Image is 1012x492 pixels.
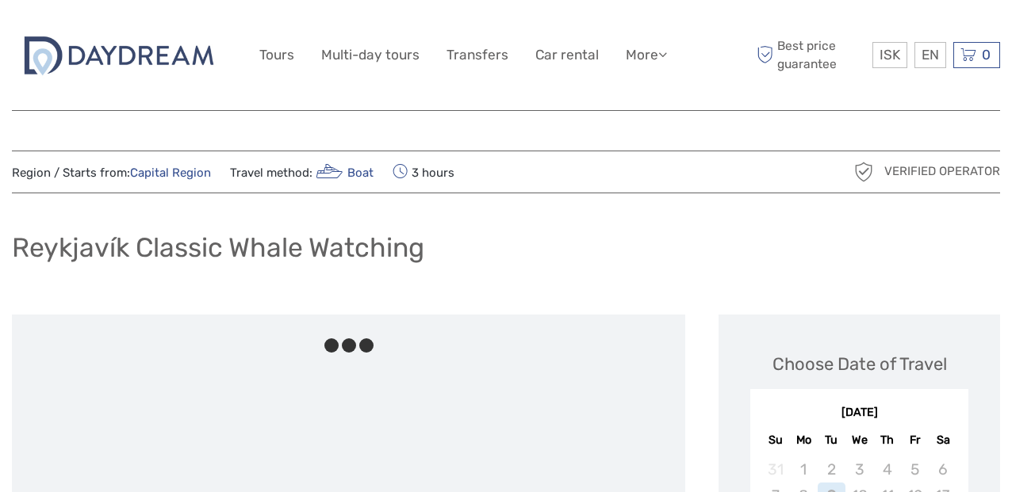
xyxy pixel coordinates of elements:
[901,456,929,482] div: Not available Friday, September 5th, 2025
[880,47,900,63] span: ISK
[929,456,956,482] div: Not available Saturday, September 6th, 2025
[130,166,211,180] a: Capital Region
[230,161,374,183] span: Travel method:
[259,44,294,67] a: Tours
[393,161,454,183] span: 3 hours
[535,44,599,67] a: Car rental
[873,429,901,451] div: Th
[750,405,968,421] div: [DATE]
[753,37,869,72] span: Best price guarantee
[845,456,873,482] div: Not available Wednesday, September 3rd, 2025
[447,44,508,67] a: Transfers
[873,456,901,482] div: Not available Thursday, September 4th, 2025
[884,163,1000,180] span: Verified Operator
[12,165,211,181] span: Region / Starts from:
[790,456,818,482] div: Not available Monday, September 1st, 2025
[845,429,873,451] div: We
[914,42,946,68] div: EN
[818,429,845,451] div: Tu
[321,44,420,67] a: Multi-day tours
[901,429,929,451] div: Fr
[761,429,789,451] div: Su
[626,44,667,67] a: More
[790,429,818,451] div: Mo
[818,456,845,482] div: Not available Tuesday, September 2nd, 2025
[12,29,225,82] img: 2722-c67f3ee1-da3f-448a-ae30-a82a1b1ec634_logo_big.jpg
[979,47,993,63] span: 0
[312,166,374,180] a: Boat
[929,429,956,451] div: Sa
[772,352,947,376] div: Choose Date of Travel
[761,456,789,482] div: Not available Sunday, August 31st, 2025
[851,159,876,185] img: verified_operator_grey_128.png
[12,231,424,264] h1: Reykjavík Classic Whale Watching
